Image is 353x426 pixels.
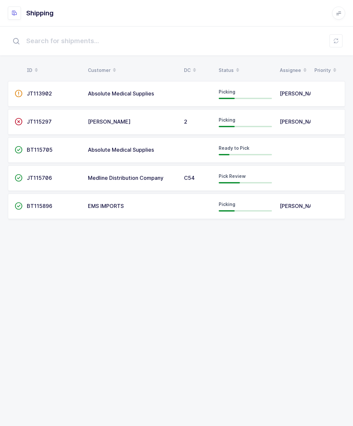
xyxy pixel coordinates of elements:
div: Priority [314,65,339,76]
div: ID [27,65,80,76]
span:  [15,175,23,181]
span: C54 [184,175,195,181]
span: Picking [219,201,235,207]
div: Assignee [280,65,307,76]
span:  [15,146,23,153]
span: [PERSON_NAME] [280,90,323,97]
h1: Shipping [26,8,54,18]
span: Picking [219,117,235,123]
span: [PERSON_NAME] [88,118,131,125]
span: BT115705 [27,146,53,153]
div: DC [184,65,211,76]
span: 2 [184,118,187,125]
span: BT115896 [27,203,52,209]
span: JT115706 [27,175,52,181]
span:  [15,203,23,209]
span: EMS IMPORTS [88,203,124,209]
div: Status [219,65,272,76]
span:  [15,90,23,97]
input: Search for shipments... [8,30,345,51]
span: Absolute Medical Supplies [88,90,154,97]
span: [PERSON_NAME] [280,118,323,125]
span: Picking [219,89,235,94]
span: [PERSON_NAME] [280,203,323,209]
span: Pick Review [219,173,246,179]
span: JT115297 [27,118,52,125]
span: Ready to Pick [219,145,249,151]
span: Absolute Medical Supplies [88,146,154,153]
span: Medline Distribution Company [88,175,163,181]
span: JT113902 [27,90,52,97]
span:  [15,118,23,125]
div: Customer [88,65,176,76]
